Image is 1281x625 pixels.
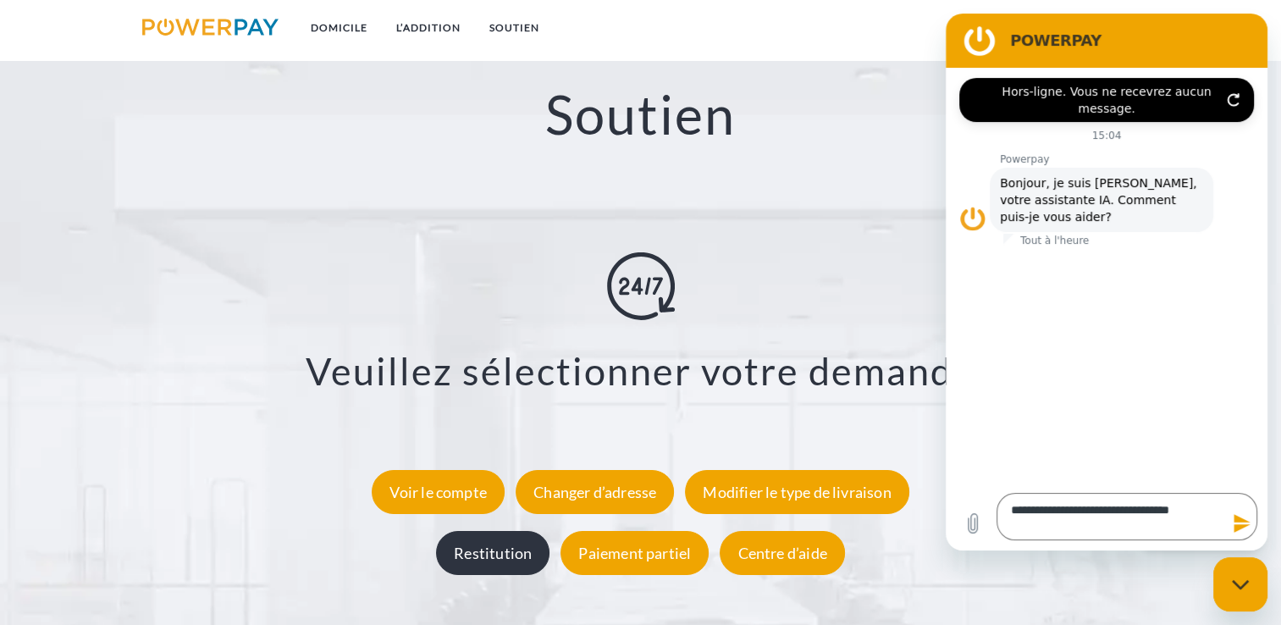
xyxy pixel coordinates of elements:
a: Domicile [296,13,382,43]
a: L’ADDITION [382,13,475,43]
div: Modifier le type de livraison [685,470,908,514]
img: logo-powerpay.svg [142,19,279,36]
iframe: Messaging-Fenster [946,14,1267,550]
a: Voir le compte [367,483,509,501]
a: Centre d’aide [715,544,848,562]
div: Voir le compte [372,470,505,514]
a: Petits caractères [964,13,1104,43]
div: Paiement partiel [560,531,709,575]
iframe: Schaltfläche zum Öffnen des Messaging-Fensters; Konversation läuft [1213,557,1267,611]
a: SOUTIEN [475,13,554,43]
a: Restitution [432,544,554,562]
a: Paiement partiel [556,544,713,562]
h2: Soutien [64,81,1218,148]
a: Changer d’adresse [511,483,678,501]
div: Changer d’adresse [516,470,674,514]
a: Modifier le type de livraison [681,483,913,501]
div: Centre d’aide [720,531,844,575]
img: online-shopping.svg [607,252,675,320]
div: Restitution [436,531,549,575]
h3: Veuillez sélectionner votre demande [86,347,1196,395]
